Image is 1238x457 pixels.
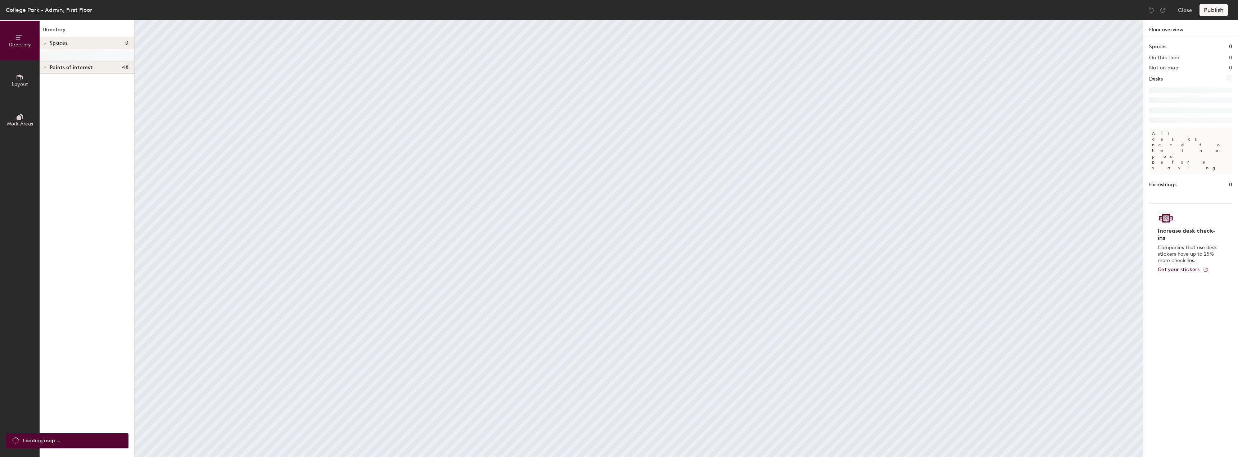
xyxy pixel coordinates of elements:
[1229,181,1232,189] h1: 0
[1229,43,1232,51] h1: 0
[6,121,33,127] span: Work Areas
[125,40,128,46] span: 0
[122,65,128,70] span: 48
[1158,227,1219,242] h4: Increase desk check-ins
[12,81,28,87] span: Layout
[135,20,1143,457] canvas: Map
[50,65,92,70] span: Points of interest
[23,437,60,445] span: Loading map ...
[50,40,68,46] span: Spaces
[1143,20,1238,37] h1: Floor overview
[1149,55,1180,61] h2: On this floor
[1158,267,1208,273] a: Get your stickers
[1149,43,1166,51] h1: Spaces
[1149,75,1163,83] h1: Desks
[1149,128,1232,174] p: All desks need to be in a pod before saving
[40,26,134,37] h1: Directory
[1148,6,1155,14] img: Undo
[1159,6,1166,14] img: Redo
[1149,181,1176,189] h1: Furnishings
[1158,212,1174,224] img: Sticker logo
[1158,266,1200,273] span: Get your stickers
[1229,55,1232,61] h2: 0
[9,42,31,48] span: Directory
[1229,65,1232,71] h2: 0
[1178,4,1192,16] button: Close
[1158,245,1219,264] p: Companies that use desk stickers have up to 25% more check-ins.
[6,5,92,14] div: College Park - Admin, First Floor
[1149,65,1178,71] h2: Not on map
